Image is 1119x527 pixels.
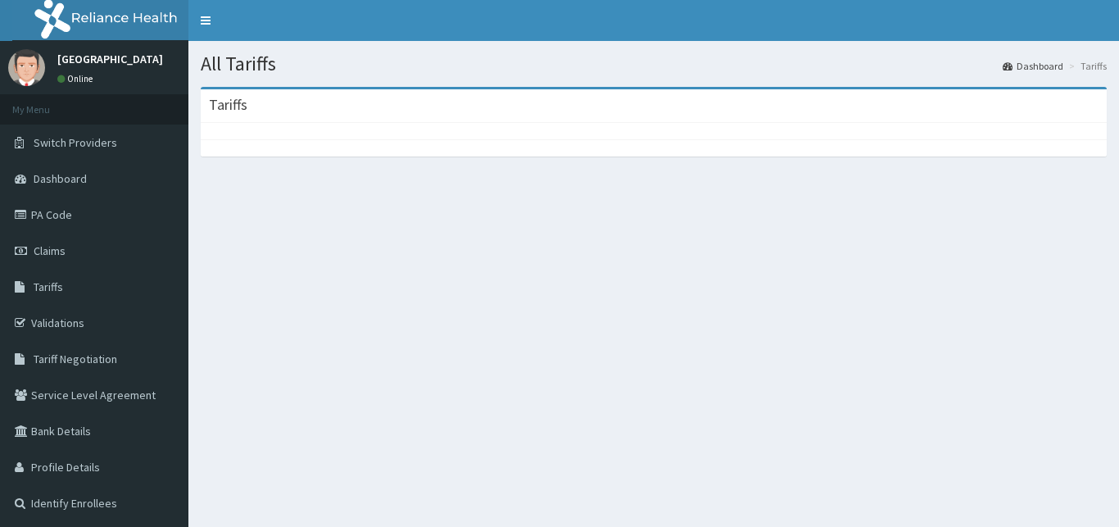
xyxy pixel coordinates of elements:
[201,53,1107,75] h1: All Tariffs
[57,73,97,84] a: Online
[57,53,163,65] p: [GEOGRAPHIC_DATA]
[34,135,117,150] span: Switch Providers
[34,279,63,294] span: Tariffs
[34,352,117,366] span: Tariff Negotiation
[1003,59,1063,73] a: Dashboard
[34,171,87,186] span: Dashboard
[34,243,66,258] span: Claims
[1065,59,1107,73] li: Tariffs
[8,49,45,86] img: User Image
[209,98,247,112] h3: Tariffs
